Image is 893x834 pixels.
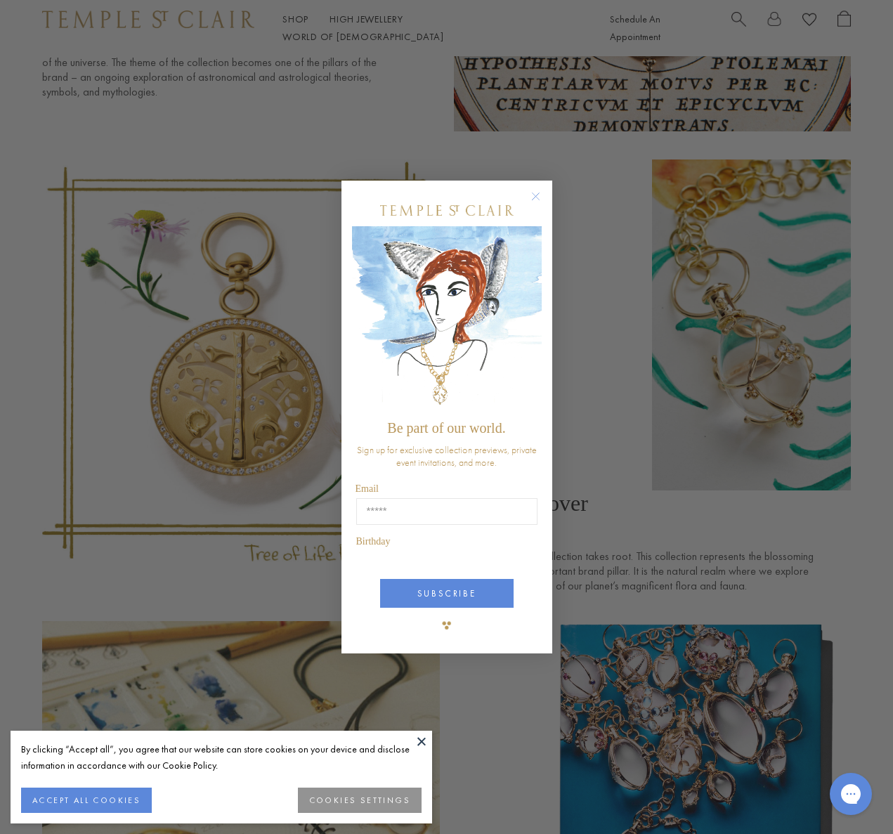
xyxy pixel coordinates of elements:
span: Email [356,483,379,494]
img: TSC [433,611,461,639]
button: ACCEPT ALL COOKIES [21,788,152,813]
input: Email [356,498,537,525]
button: COOKIES SETTINGS [298,788,422,813]
span: Be part of our world. [387,420,505,436]
span: Sign up for exclusive collection previews, private event invitations, and more. [357,443,537,469]
button: SUBSCRIBE [380,579,514,608]
img: Temple St. Clair [380,205,514,216]
iframe: Gorgias live chat messenger [823,768,879,820]
img: c4a9eb12-d91a-4d4a-8ee0-386386f4f338.jpeg [352,226,542,414]
span: Birthday [356,536,391,547]
div: By clicking “Accept all”, you agree that our website can store cookies on your device and disclos... [21,741,422,774]
button: Close dialog [534,195,552,212]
